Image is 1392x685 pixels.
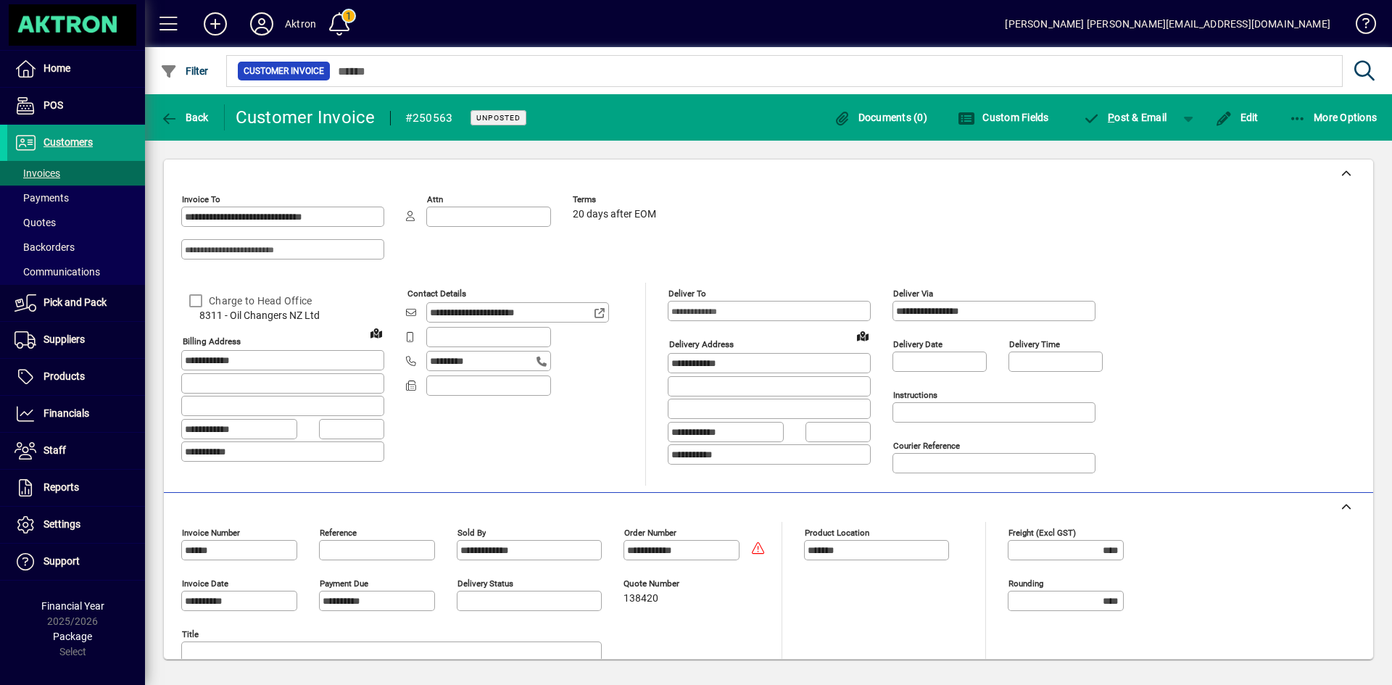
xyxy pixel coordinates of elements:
[160,112,209,123] span: Back
[623,579,710,589] span: Quote number
[7,507,145,543] a: Settings
[954,104,1053,130] button: Custom Fields
[43,136,93,148] span: Customers
[182,578,228,589] mat-label: Invoice date
[1211,104,1262,130] button: Edit
[192,11,239,37] button: Add
[405,107,453,130] div: #250563
[365,321,388,344] a: View on map
[182,528,240,538] mat-label: Invoice number
[893,441,960,451] mat-label: Courier Reference
[7,260,145,284] a: Communications
[573,195,660,204] span: Terms
[7,322,145,358] a: Suppliers
[1008,578,1043,589] mat-label: Rounding
[14,266,100,278] span: Communications
[7,359,145,395] a: Products
[145,104,225,130] app-page-header-button: Back
[43,370,85,382] span: Products
[851,324,874,347] a: View on map
[1108,112,1114,123] span: P
[7,51,145,87] a: Home
[7,210,145,235] a: Quotes
[14,167,60,179] span: Invoices
[157,58,212,84] button: Filter
[1009,339,1060,349] mat-label: Delivery time
[1083,112,1167,123] span: ost & Email
[958,112,1049,123] span: Custom Fields
[43,481,79,493] span: Reports
[43,444,66,456] span: Staff
[182,629,199,639] mat-label: Title
[239,11,285,37] button: Profile
[43,62,70,74] span: Home
[457,578,513,589] mat-label: Delivery status
[7,186,145,210] a: Payments
[7,161,145,186] a: Invoices
[43,296,107,308] span: Pick and Pack
[833,112,927,123] span: Documents (0)
[7,396,145,432] a: Financials
[53,631,92,642] span: Package
[1008,528,1076,538] mat-label: Freight (excl GST)
[43,99,63,111] span: POS
[7,470,145,506] a: Reports
[1215,112,1259,123] span: Edit
[1289,112,1377,123] span: More Options
[893,339,942,349] mat-label: Delivery date
[427,194,443,204] mat-label: Attn
[7,433,145,469] a: Staff
[893,390,937,400] mat-label: Instructions
[43,518,80,530] span: Settings
[14,217,56,228] span: Quotes
[829,104,931,130] button: Documents (0)
[236,106,376,129] div: Customer Invoice
[7,544,145,580] a: Support
[320,578,368,589] mat-label: Payment due
[623,593,658,605] span: 138420
[573,209,656,220] span: 20 days after EOM
[893,288,933,299] mat-label: Deliver via
[157,104,212,130] button: Back
[43,555,80,567] span: Support
[1076,104,1174,130] button: Post & Email
[14,192,69,204] span: Payments
[41,600,104,612] span: Financial Year
[43,407,89,419] span: Financials
[7,88,145,124] a: POS
[244,64,324,78] span: Customer Invoice
[181,308,384,323] span: 8311 - Oil Changers NZ Ltd
[805,528,869,538] mat-label: Product location
[160,65,209,77] span: Filter
[182,194,220,204] mat-label: Invoice To
[624,528,676,538] mat-label: Order number
[1005,12,1330,36] div: [PERSON_NAME] [PERSON_NAME][EMAIL_ADDRESS][DOMAIN_NAME]
[320,528,357,538] mat-label: Reference
[14,241,75,253] span: Backorders
[7,285,145,321] a: Pick and Pack
[7,235,145,260] a: Backorders
[43,333,85,345] span: Suppliers
[1285,104,1381,130] button: More Options
[476,113,521,123] span: Unposted
[457,528,486,538] mat-label: Sold by
[1345,3,1374,50] a: Knowledge Base
[668,288,706,299] mat-label: Deliver To
[285,12,316,36] div: Aktron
